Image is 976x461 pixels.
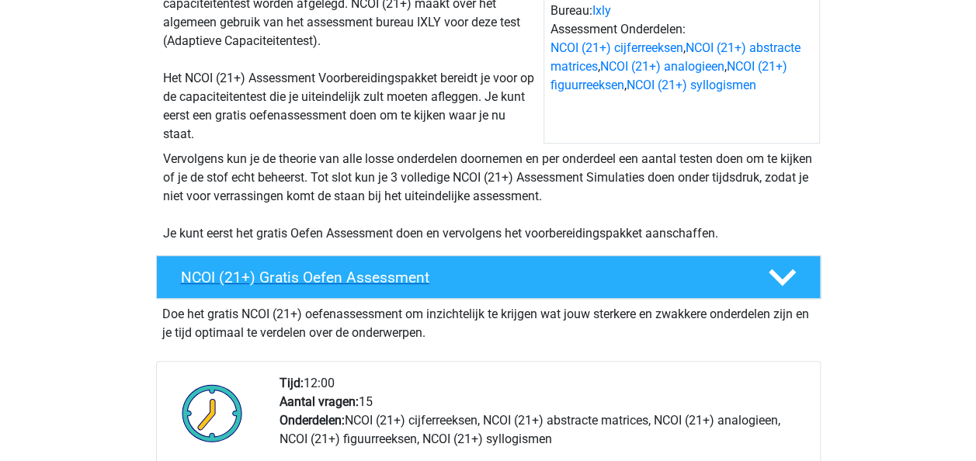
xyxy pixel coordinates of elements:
div: Doe het gratis NCOI (21+) oefenassessment om inzichtelijk te krijgen wat jouw sterkere en zwakker... [156,299,821,342]
b: Aantal vragen: [280,394,359,409]
img: Klok [173,374,252,452]
a: Ixly [592,3,611,18]
a: NCOI (21+) analogieen [600,59,724,74]
h4: NCOI (21+) Gratis Oefen Assessment [181,269,743,286]
b: Onderdelen: [280,413,345,428]
b: Tijd: [280,376,304,390]
a: NCOI (21+) syllogismen [627,78,756,92]
div: Vervolgens kun je de theorie van alle losse onderdelen doornemen en per onderdeel een aantal test... [157,150,820,243]
a: NCOI (21+) Gratis Oefen Assessment [150,255,827,299]
a: NCOI (21+) cijferreeksen [551,40,683,55]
